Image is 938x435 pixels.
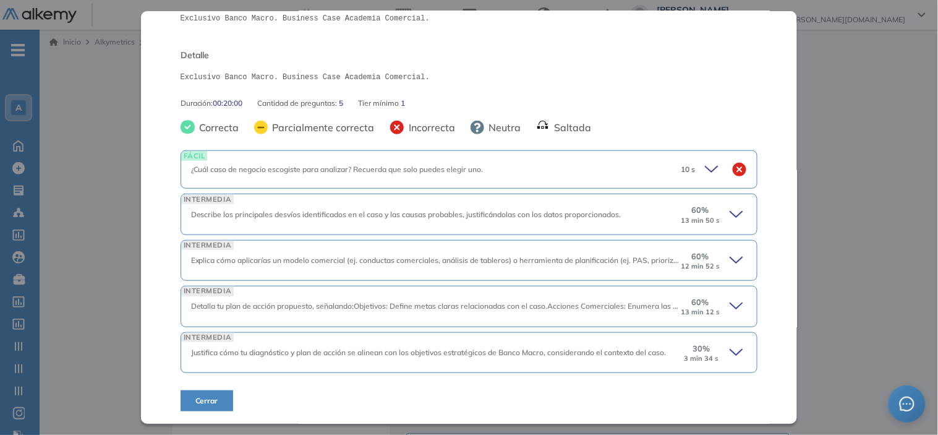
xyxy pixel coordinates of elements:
[258,98,339,109] span: Cantidad de preguntas:
[181,98,213,109] span: Duración :
[692,251,709,262] span: 60 %
[681,308,720,316] small: 13 min 12 s
[339,98,344,109] span: 5
[195,120,239,135] span: Correcta
[191,348,667,357] span: Justifica cómo tu diagnóstico y plan de acción se alinean con los objetivos estratégicos de Banco...
[181,72,758,83] pre: Exclusivo Banco Macro. Business Case Academia Comercial.
[484,120,521,135] span: Neutra
[681,262,720,270] small: 12 min 52 s
[191,165,484,174] span: ¿Cuál caso de negocio escogiste para analizar? Recuerda que solo puedes elegir uno.
[181,151,208,160] span: FÁCIL
[681,217,720,225] small: 13 min 50 s
[681,164,695,175] span: 10 s
[692,296,709,308] span: 60 %
[550,120,592,135] span: Saltada
[191,210,621,219] span: Describe los principales desvíos identificados en el caso y las causas probables, justificándolas...
[684,355,718,363] small: 3 min 34 s
[195,395,218,407] span: Cerrar
[268,120,375,135] span: Parcialmente correcta
[692,204,709,216] span: 60 %
[181,194,234,204] span: INTERMEDIA
[181,390,233,411] button: Cerrar
[181,333,234,342] span: INTERMEDIA
[181,49,758,62] span: Detalle
[693,343,710,355] span: 30 %
[900,397,915,411] span: message
[401,98,406,109] span: 1
[404,120,456,135] span: Incorrecta
[181,286,234,296] span: INTERMEDIA
[181,241,234,250] span: INTERMEDIA
[213,98,243,109] span: 00:20:00
[359,98,401,109] span: Tier mínimo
